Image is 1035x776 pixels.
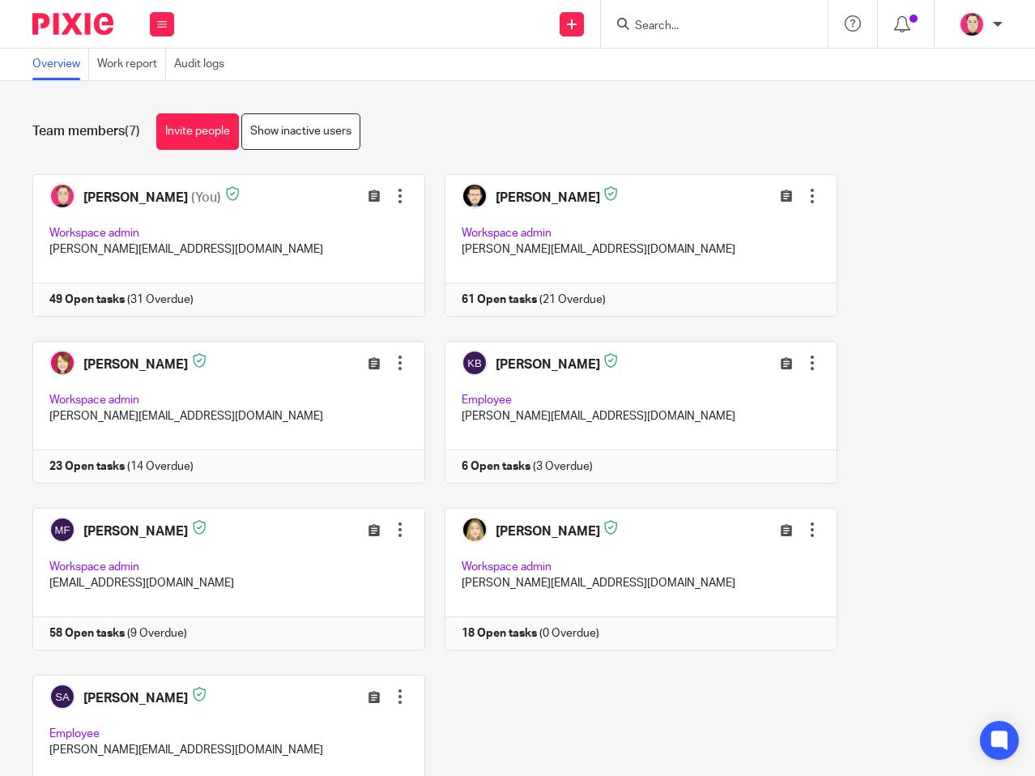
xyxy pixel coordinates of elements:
[174,49,232,80] a: Audit logs
[125,125,140,138] span: (7)
[156,113,239,150] a: Invite people
[241,113,360,150] a: Show inactive users
[32,123,140,140] h1: Team members
[959,11,985,37] img: Bradley%20-%20Pink.png
[97,49,166,80] a: Work report
[633,19,779,34] input: Search
[32,13,113,35] img: Pixie
[32,49,89,80] a: Overview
